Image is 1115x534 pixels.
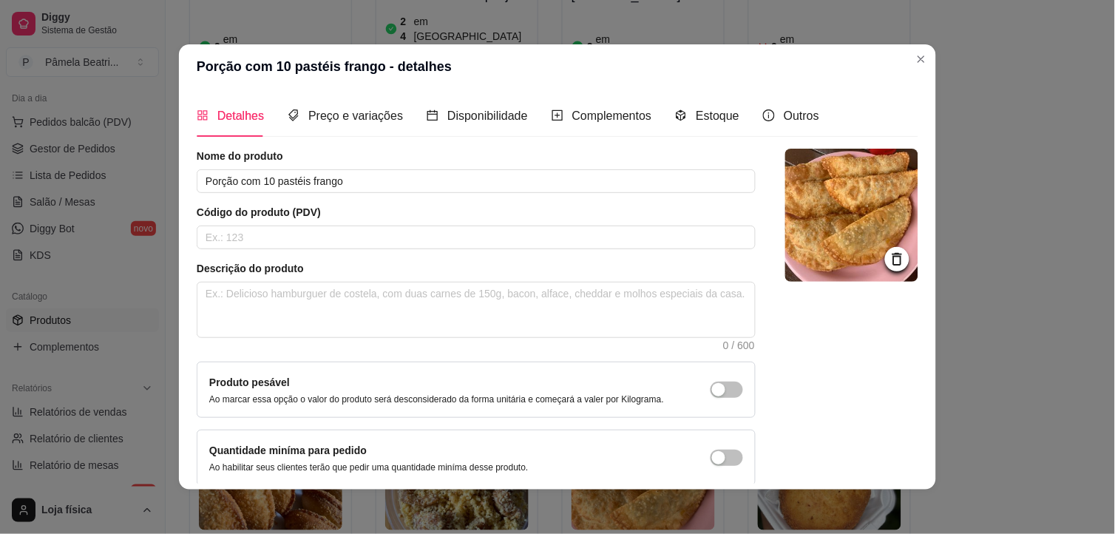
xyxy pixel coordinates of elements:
[552,109,563,121] span: plus-square
[785,149,918,282] img: logo da loja
[572,109,652,122] span: Complementos
[197,109,209,121] span: appstore
[209,376,290,388] label: Produto pesável
[197,261,756,276] article: Descrição do produto
[197,149,756,163] article: Nome do produto
[209,445,367,456] label: Quantidade miníma para pedido
[427,109,438,121] span: calendar
[763,109,775,121] span: info-circle
[696,109,739,122] span: Estoque
[784,109,819,122] span: Outros
[197,169,756,193] input: Ex.: Hamburguer de costela
[179,44,936,89] header: Porção com 10 pastéis frango - detalhes
[288,109,299,121] span: tags
[217,109,264,122] span: Detalhes
[447,109,528,122] span: Disponibilidade
[197,226,756,249] input: Ex.: 123
[197,205,756,220] article: Código do produto (PDV)
[308,109,403,122] span: Preço e variações
[209,393,664,405] p: Ao marcar essa opção o valor do produto será desconsiderado da forma unitária e começará a valer ...
[909,47,933,71] button: Close
[675,109,687,121] span: code-sandbox
[209,462,529,473] p: Ao habilitar seus clientes terão que pedir uma quantidade miníma desse produto.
